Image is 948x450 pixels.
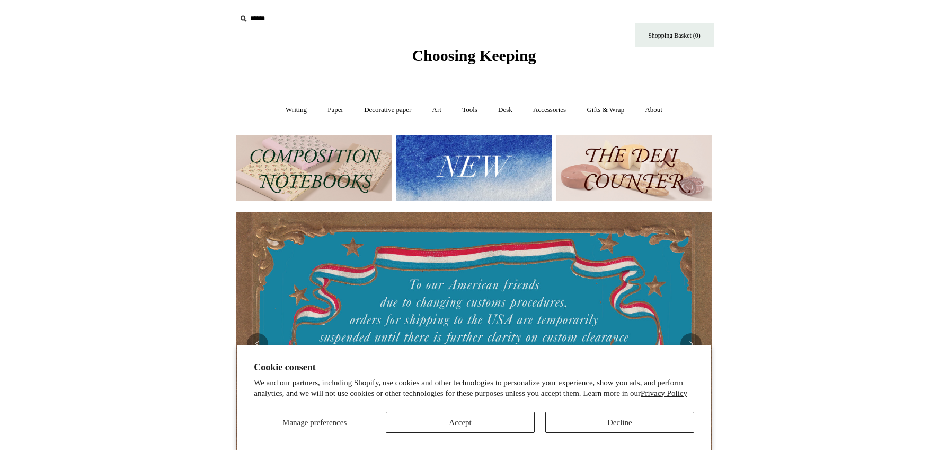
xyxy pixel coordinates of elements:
button: Previous [247,333,268,354]
a: Shopping Basket (0) [635,23,714,47]
a: Privacy Policy [641,389,687,397]
span: Manage preferences [282,418,347,427]
span: Choosing Keeping [412,47,536,64]
a: Writing [276,96,316,124]
button: Accept [386,412,535,433]
p: We and our partners, including Shopify, use cookies and other technologies to personalize your ex... [254,378,694,399]
a: Gifts & Wrap [577,96,634,124]
button: Decline [545,412,694,433]
a: Decorative paper [355,96,421,124]
img: 202302 Composition ledgers.jpg__PID:69722ee6-fa44-49dd-a067-31375e5d54ec [236,135,392,201]
img: The Deli Counter [556,135,712,201]
a: Desk [489,96,522,124]
button: Manage preferences [254,412,375,433]
a: Choosing Keeping [412,55,536,63]
img: New.jpg__PID:f73bdf93-380a-4a35-bcfe-7823039498e1 [396,135,552,201]
a: About [635,96,672,124]
a: Tools [453,96,487,124]
h2: Cookie consent [254,362,694,373]
button: Next [680,333,702,354]
a: Accessories [524,96,575,124]
a: Paper [318,96,353,124]
a: Art [423,96,451,124]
